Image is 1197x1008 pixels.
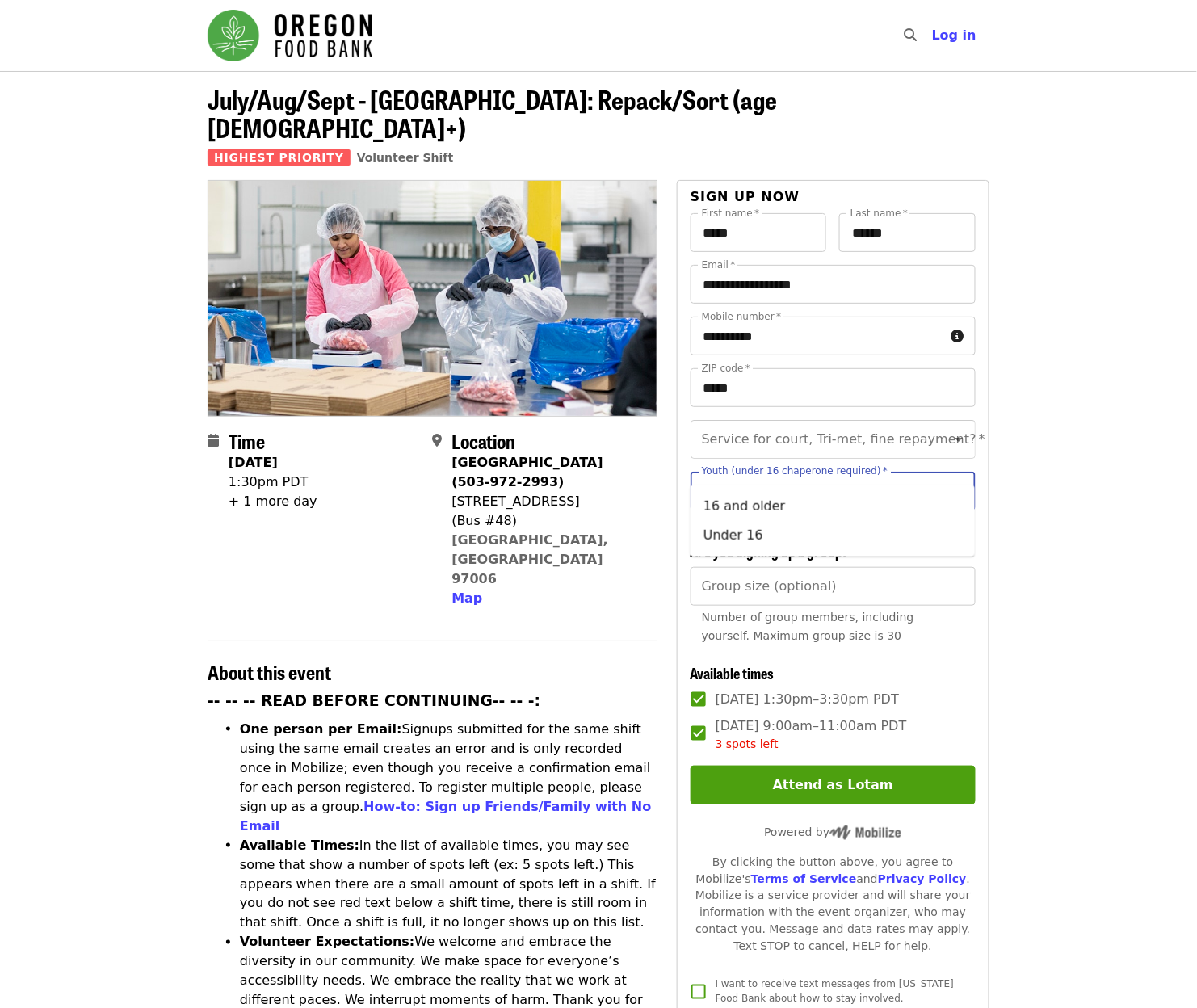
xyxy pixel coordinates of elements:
[702,467,888,477] label: Youth (under 16 chaperone required)
[716,979,954,1005] span: I want to receive text messages from [US_STATE] Food Bank about how to stay involved.
[240,836,657,933] li: In the list of available times, you may see some that show a number of spots left (ex: 5 spots le...
[702,611,914,642] span: Number of group members, including yourself. Maximum group size is 30
[716,716,907,753] span: [DATE] 9:00am–11:00am PDT
[691,567,976,606] input: [object Object]
[951,329,964,344] i: circle-info icon
[229,492,317,511] div: + 1 more day
[208,433,219,448] i: calendar icon
[829,825,901,840] img: Powered by Mobilize
[451,589,482,608] button: Map
[716,690,899,709] span: [DATE] 1:30pm–3:30pm PDT
[208,149,351,166] span: Highest Priority
[240,934,415,950] strong: Volunteer Expectations:
[208,10,372,61] img: Oregon Food Bank - Home
[691,317,945,355] input: Mobile number
[702,208,760,218] label: First name
[357,151,454,164] a: Volunteer Shift
[919,19,989,52] button: Log in
[878,872,967,885] a: Privacy Policy
[229,455,278,470] strong: [DATE]
[691,766,976,804] button: Attend as Lotam
[432,433,442,448] i: map-marker-alt icon
[208,80,777,146] span: July/Aug/Sept - [GEOGRAPHIC_DATA]: Repack/Sort (age [DEMOGRAPHIC_DATA]+)
[691,213,827,252] input: First name
[229,426,265,455] span: Time
[451,590,482,606] span: Map
[932,27,976,43] span: Log in
[702,312,781,321] label: Mobile number
[691,265,976,304] input: Email
[240,720,657,836] li: Signups submitted for the same shift using the same email creates an error and is only recorded o...
[702,363,750,373] label: ZIP code
[702,260,736,270] label: Email
[240,799,652,834] a: How-to: Sign up Friends/Family with No Email
[451,511,644,531] div: (Bus #48)
[240,838,359,853] strong: Available Times:
[947,480,970,502] button: Close
[451,455,603,489] strong: [GEOGRAPHIC_DATA] (503-972-2993)
[764,825,901,838] span: Powered by
[716,737,779,750] span: 3 spots left
[691,854,976,955] div: By clicking the button above, you agree to Mobilize's and . Mobilize is a service provider and wi...
[451,426,515,455] span: Location
[691,189,800,204] span: Sign up now
[229,472,317,492] div: 1:30pm PDT
[451,532,608,586] a: [GEOGRAPHIC_DATA], [GEOGRAPHIC_DATA] 97006
[839,213,976,252] input: Last name
[905,27,918,43] i: search icon
[926,480,949,502] button: Clear
[691,492,975,521] li: 16 and older
[691,521,975,550] li: Under 16
[208,657,331,686] span: About this event
[240,721,402,737] strong: One person per Email:
[947,428,970,451] button: Open
[208,181,657,415] img: July/Aug/Sept - Beaverton: Repack/Sort (age 10+) organized by Oregon Food Bank
[850,208,908,218] label: Last name
[208,692,540,709] strong: -- -- -- READ BEFORE CONTINUING-- -- -:
[751,872,857,885] a: Terms of Service
[691,368,976,407] input: ZIP code
[451,492,644,511] div: [STREET_ADDRESS]
[691,662,775,683] span: Available times
[927,16,940,55] input: Search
